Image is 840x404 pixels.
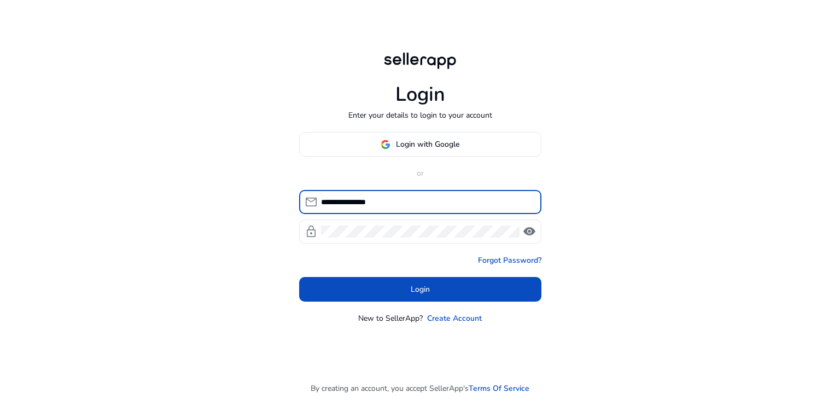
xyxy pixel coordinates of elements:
[469,383,529,394] a: Terms Of Service
[411,284,430,295] span: Login
[299,277,541,302] button: Login
[381,140,390,149] img: google-logo.svg
[396,138,459,150] span: Login with Google
[299,132,541,157] button: Login with Google
[299,168,541,179] p: or
[427,313,482,324] a: Create Account
[305,195,318,209] span: mail
[395,83,445,106] h1: Login
[358,313,423,324] p: New to SellerApp?
[523,225,536,238] span: visibility
[348,109,492,121] p: Enter your details to login to your account
[305,225,318,238] span: lock
[478,255,541,266] a: Forgot Password?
